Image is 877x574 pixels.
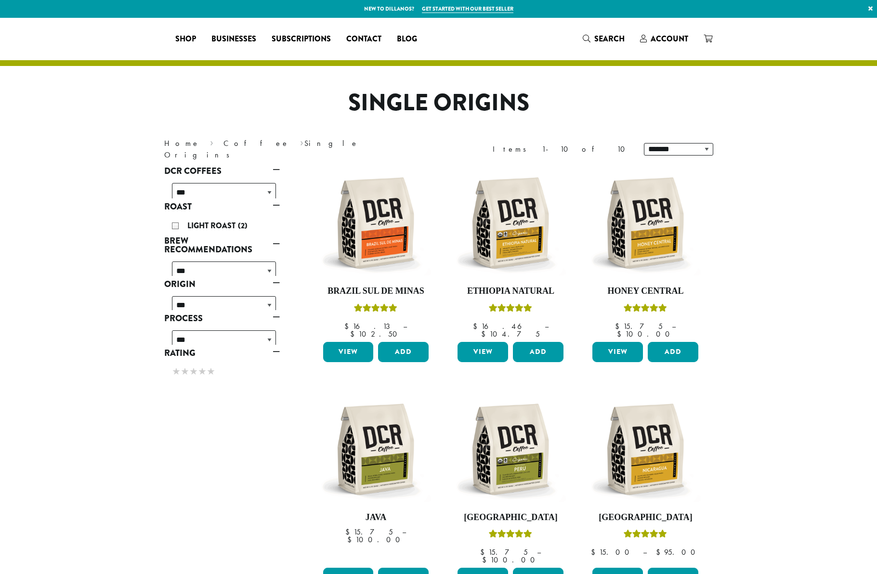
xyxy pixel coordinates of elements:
[594,33,625,44] span: Search
[590,394,701,564] a: [GEOGRAPHIC_DATA]Rated 5.00 out of 5
[321,394,432,564] a: Java
[347,535,355,545] span: $
[223,138,289,148] a: Coffee
[321,286,432,297] h4: Brazil Sul De Minas
[489,528,532,543] div: Rated 4.83 out of 5
[455,168,566,278] img: DCR-12oz-FTO-Ethiopia-Natural-Stock-scaled.png
[164,138,424,161] nav: Breadcrumb
[238,220,248,231] span: (2)
[164,292,280,311] div: Origin
[164,198,280,215] a: Roast
[473,321,481,331] span: $
[198,365,207,378] span: ★
[656,547,700,557] bdi: 95.00
[617,329,674,339] bdi: 100.00
[537,547,541,557] span: –
[545,321,549,331] span: –
[403,321,407,331] span: –
[458,342,508,362] a: View
[164,215,280,233] div: Roast
[590,394,701,505] img: DCR-12oz-Nicaragua-Stock-scaled.png
[164,276,280,292] a: Origin
[207,365,215,378] span: ★
[590,168,701,338] a: Honey CentralRated 5.00 out of 5
[189,365,198,378] span: ★
[164,163,280,179] a: DCR Coffees
[481,329,540,339] bdi: 104.75
[344,321,394,331] bdi: 16.13
[210,134,213,149] span: ›
[402,527,406,537] span: –
[164,345,280,361] a: Rating
[157,89,720,117] h1: Single Origins
[350,329,402,339] bdi: 102.50
[346,33,381,45] span: Contact
[164,258,280,276] div: Brew Recommendations
[624,302,667,317] div: Rated 5.00 out of 5
[615,321,663,331] bdi: 15.75
[164,138,200,148] a: Home
[354,302,397,317] div: Rated 5.00 out of 5
[591,547,634,557] bdi: 15.00
[672,321,676,331] span: –
[651,33,688,44] span: Account
[345,527,393,537] bdi: 15.75
[397,33,417,45] span: Blog
[164,326,280,345] div: Process
[480,547,488,557] span: $
[320,168,431,278] img: DCR-12oz-Brazil-Sul-De-Minas-Stock-scaled.png
[164,361,280,379] div: Rating
[187,220,238,231] span: Light Roast
[321,168,432,338] a: Brazil Sul De MinasRated 5.00 out of 5
[168,31,204,47] a: Shop
[615,321,623,331] span: $
[481,329,489,339] span: $
[272,33,331,45] span: Subscriptions
[455,168,566,338] a: Ethiopia NaturalRated 5.00 out of 5
[455,512,566,523] h4: [GEOGRAPHIC_DATA]
[455,394,566,505] img: DCR-12oz-FTO-Peru-Stock-scaled.png
[344,321,353,331] span: $
[590,286,701,297] h4: Honey Central
[590,168,701,278] img: DCR-12oz-Honey-Central-Stock-scaled.png
[175,33,196,45] span: Shop
[473,321,536,331] bdi: 16.46
[164,233,280,258] a: Brew Recommendations
[181,365,189,378] span: ★
[455,394,566,564] a: [GEOGRAPHIC_DATA]Rated 4.83 out of 5
[320,394,431,505] img: DCR-12oz-Java-Stock-scaled.png
[345,527,353,537] span: $
[590,512,701,523] h4: [GEOGRAPHIC_DATA]
[482,555,490,565] span: $
[347,535,405,545] bdi: 100.00
[211,33,256,45] span: Businesses
[482,555,539,565] bdi: 100.00
[513,342,563,362] button: Add
[321,512,432,523] h4: Java
[422,5,513,13] a: Get started with our best seller
[480,547,528,557] bdi: 15.75
[648,342,698,362] button: Add
[300,134,303,149] span: ›
[591,547,599,557] span: $
[350,329,358,339] span: $
[592,342,643,362] a: View
[323,342,374,362] a: View
[378,342,429,362] button: Add
[455,286,566,297] h4: Ethiopia Natural
[624,528,667,543] div: Rated 5.00 out of 5
[643,547,647,557] span: –
[164,310,280,326] a: Process
[172,365,181,378] span: ★
[656,547,664,557] span: $
[617,329,625,339] span: $
[493,143,629,155] div: Items 1-10 of 10
[575,31,632,47] a: Search
[489,302,532,317] div: Rated 5.00 out of 5
[164,179,280,198] div: DCR Coffees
